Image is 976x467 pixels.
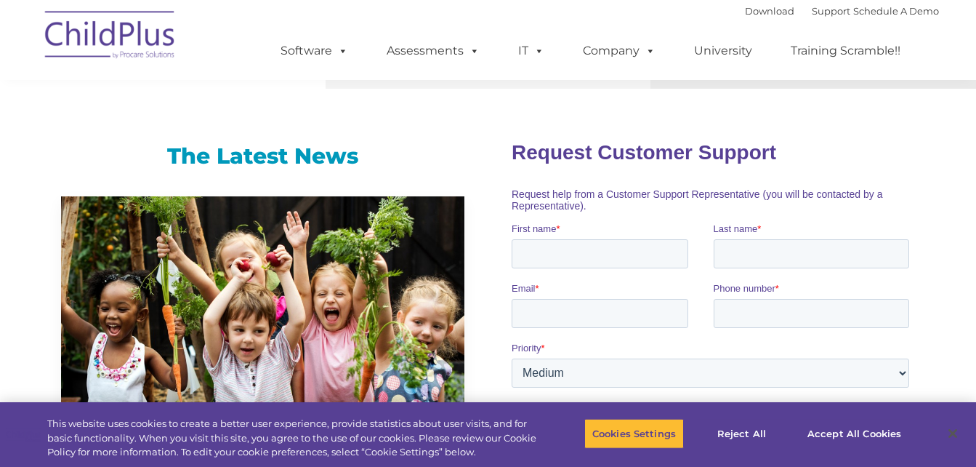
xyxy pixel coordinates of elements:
[812,5,850,17] a: Support
[202,156,264,167] span: Phone number
[584,418,684,449] button: Cookies Settings
[38,1,183,73] img: ChildPlus by Procare Solutions
[202,96,246,107] span: Last name
[47,417,537,460] div: This website uses cookies to create a better user experience, provide statistics about user visit...
[937,418,969,450] button: Close
[568,36,670,65] a: Company
[61,142,464,171] h3: The Latest News
[853,5,939,17] a: Schedule A Demo
[799,418,909,449] button: Accept All Cookies
[776,36,915,65] a: Training Scramble!!
[266,36,363,65] a: Software
[504,36,559,65] a: IT
[372,36,494,65] a: Assessments
[696,418,787,449] button: Reject All
[679,36,767,65] a: University
[745,5,939,17] font: |
[745,5,794,17] a: Download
